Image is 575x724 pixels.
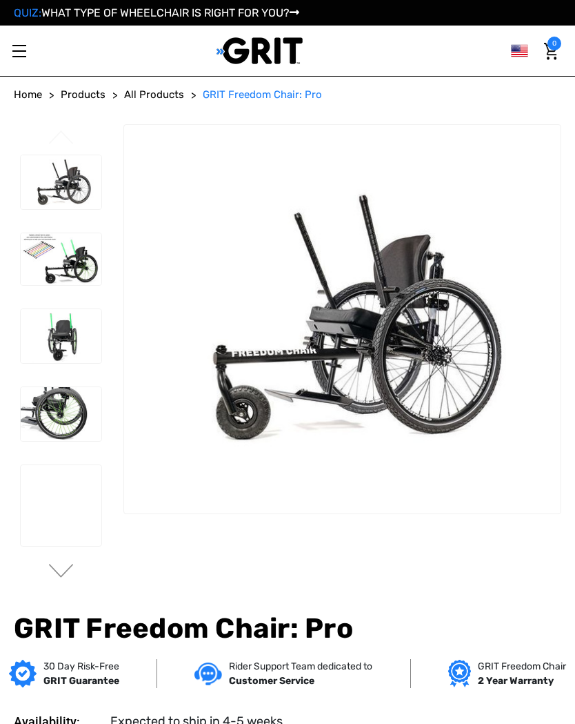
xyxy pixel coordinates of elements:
[21,309,101,363] img: GRIT Freedom Chair Pro: front view of Pro model all terrain wheelchair with green lever wraps and...
[216,37,303,65] img: GRIT All-Terrain Wheelchair and Mobility Equipment
[14,87,561,103] nav: Breadcrumb
[14,612,561,645] h1: GRIT Freedom Chair: Pro
[61,88,105,101] span: Products
[43,659,119,674] p: 30 Day Risk-Free
[124,87,184,103] a: All Products
[124,88,184,101] span: All Products
[478,659,566,674] p: GRIT Freedom Chair
[21,387,101,441] img: GRIT Freedom Chair Pro: close up side view of Pro off road wheelchair model highlighting custom c...
[203,87,322,103] a: GRIT Freedom Chair: Pro
[14,6,299,19] a: QUIZ:WHAT TYPE OF WHEELCHAIR IS RIGHT FOR YOU?
[12,50,26,52] span: Toggle menu
[21,155,101,209] img: GRIT Freedom Chair Pro: the Pro model shown including contoured Invacare Matrx seatback, Spinergy...
[203,88,322,101] span: GRIT Freedom Chair: Pro
[14,88,42,101] span: Home
[14,87,42,103] a: Home
[61,87,105,103] a: Products
[43,675,119,687] strong: GRIT Guarantee
[14,6,41,19] span: QUIZ:
[541,37,561,66] a: Cart with 0 items
[547,37,561,50] span: 0
[229,659,372,674] p: Rider Support Team dedicated to
[21,465,101,546] img: GRIT Freedom Chair Pro: close up of one Spinergy wheel with green-colored spokes and upgraded dri...
[229,675,314,687] strong: Customer Service
[194,663,222,685] img: Customer service
[478,675,554,687] strong: 2 Year Warranty
[9,660,37,687] img: GRIT Guarantee
[47,564,76,580] button: Go to slide 2 of 3
[47,130,76,147] button: Go to slide 3 of 3
[124,173,561,464] img: GRIT Freedom Chair Pro: the Pro model shown including contoured Invacare Matrx seatback, Spinergy...
[511,42,528,59] img: us.png
[544,43,558,60] img: Cart
[21,233,101,285] img: GRIT Freedom Chair Pro: side view of Pro model with green lever wraps and spokes on Spinergy whee...
[448,660,471,687] img: Grit freedom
